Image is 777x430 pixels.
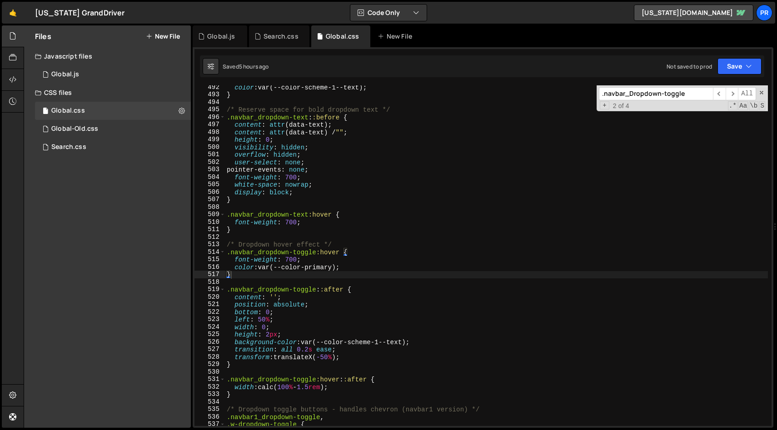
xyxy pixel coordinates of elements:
[194,84,225,91] div: 492
[2,2,24,24] a: 🤙
[51,125,98,133] div: Global-Old.css
[194,248,225,256] div: 514
[223,63,269,70] div: Saved
[194,241,225,248] div: 513
[194,226,225,233] div: 511
[194,361,225,368] div: 529
[35,65,191,84] div: 16777/45843.js
[726,87,738,100] span: ​
[194,293,225,301] div: 520
[194,151,225,158] div: 501
[326,32,359,41] div: Global.css
[194,405,225,413] div: 535
[194,413,225,421] div: 536
[194,121,225,129] div: 497
[264,32,299,41] div: Search.css
[194,398,225,406] div: 534
[194,346,225,353] div: 527
[194,286,225,293] div: 519
[194,390,225,398] div: 533
[378,32,416,41] div: New File
[194,188,225,196] div: 506
[194,256,225,263] div: 515
[24,47,191,65] div: Javascript files
[35,120,191,138] div: 16777/45852.css
[756,5,772,21] a: PR
[51,107,85,115] div: Global.css
[749,101,758,110] span: Whole Word Search
[194,181,225,188] div: 505
[667,63,712,70] div: Not saved to prod
[634,5,753,21] a: [US_STATE][DOMAIN_NAME]
[51,143,86,151] div: Search.css
[194,271,225,278] div: 517
[194,383,225,391] div: 532
[194,323,225,331] div: 524
[194,114,225,121] div: 496
[194,316,225,323] div: 523
[194,99,225,106] div: 494
[194,203,225,211] div: 508
[35,7,125,18] div: [US_STATE] GrandDriver
[717,58,762,74] button: Save
[738,101,748,110] span: CaseSensitive Search
[194,91,225,99] div: 493
[194,106,225,114] div: 495
[194,218,225,226] div: 510
[194,331,225,338] div: 525
[194,278,225,286] div: 518
[194,166,225,173] div: 503
[194,368,225,376] div: 530
[194,308,225,316] div: 522
[599,87,713,100] input: Search for
[194,173,225,181] div: 504
[194,301,225,308] div: 521
[738,87,756,100] span: Alt-Enter
[239,63,269,70] div: 5 hours ago
[194,338,225,346] div: 526
[194,136,225,143] div: 499
[194,420,225,428] div: 537
[600,101,609,110] span: Toggle Replace mode
[194,263,225,271] div: 516
[194,129,225,136] div: 498
[609,102,633,110] span: 2 of 4
[759,101,765,110] span: Search In Selection
[194,376,225,383] div: 531
[35,102,191,120] div: 16777/46651.css
[146,33,180,40] button: New File
[194,158,225,166] div: 502
[350,5,427,21] button: Code Only
[51,70,79,79] div: Global.js
[35,31,51,41] h2: Files
[207,32,235,41] div: Global.js
[713,87,726,100] span: ​
[194,211,225,218] div: 509
[194,143,225,151] div: 500
[35,138,191,156] div: 16777/46659.css
[194,233,225,241] div: 512
[194,353,225,361] div: 528
[194,196,225,203] div: 507
[24,84,191,102] div: CSS files
[728,101,737,110] span: RegExp Search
